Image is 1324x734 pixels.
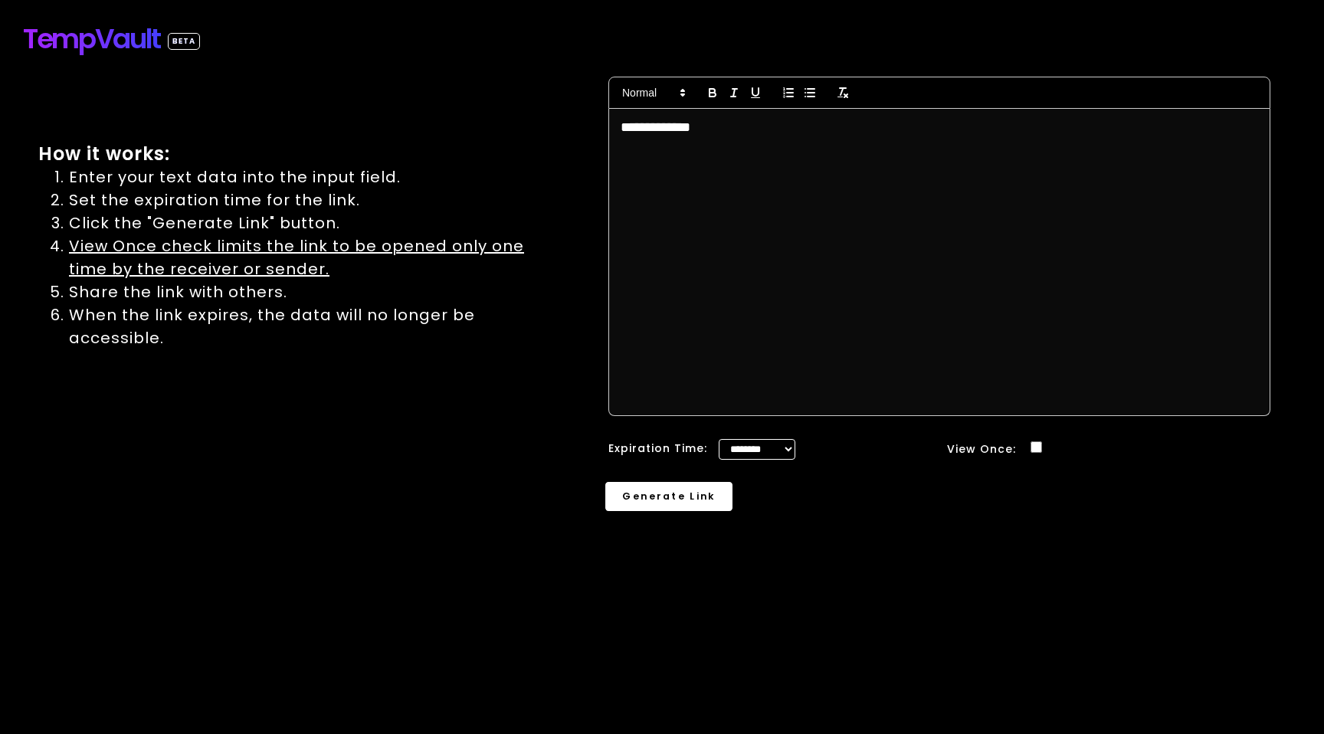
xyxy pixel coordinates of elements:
p: BETA [172,35,195,48]
h1: How it works: [38,143,532,165]
li: Enter your text data into the input field. [69,165,532,188]
li: Click the "Generate Link" button. [69,211,532,234]
label: View Once: [947,441,1016,457]
label: Expiration Time: [608,441,707,456]
li: Share the link with others. [69,280,532,303]
li: When the link expires, the data will no longer be accessible. [69,303,532,349]
button: Generate Link [605,482,732,511]
span: View Once check limits the link to be opened only one time by the receiver or sender. [69,235,524,280]
li: Set the expiration time for the link. [69,188,532,211]
a: TempVault [23,18,200,60]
